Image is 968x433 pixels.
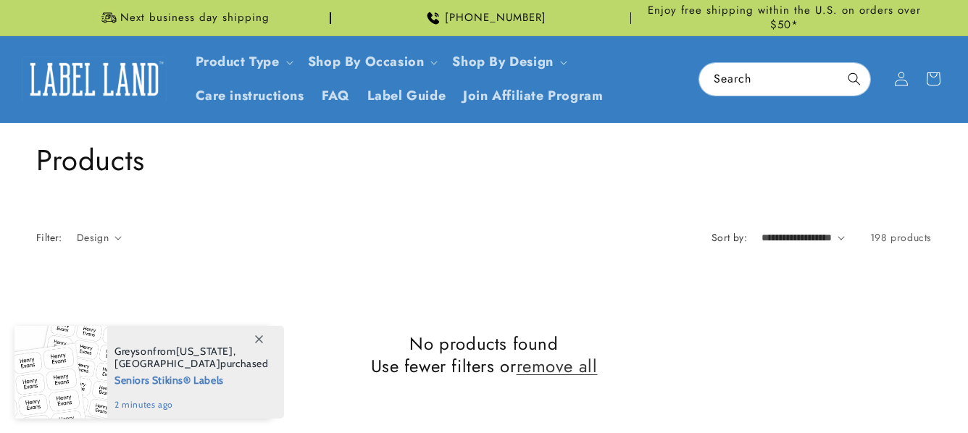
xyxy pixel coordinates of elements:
[114,345,153,358] span: Greyson
[452,52,553,71] a: Shop By Design
[463,88,603,104] span: Join Affiliate Program
[22,56,167,101] img: Label Land
[114,357,220,370] span: [GEOGRAPHIC_DATA]
[17,51,172,107] a: Label Land
[367,88,446,104] span: Label Guide
[36,141,932,179] h1: Products
[36,230,62,245] h2: Filter:
[114,345,269,370] span: from , purchased
[838,63,870,95] button: Search
[187,79,313,113] a: Care instructions
[308,54,425,70] span: Shop By Occasion
[120,11,270,25] span: Next business day shipping
[637,4,932,32] span: Enjoy free shipping within the U.S. on orders over $50*
[443,45,572,79] summary: Shop By Design
[517,355,598,377] a: remove all
[77,230,109,245] span: Design
[114,370,269,388] span: Seniors Stikins® Labels
[299,45,444,79] summary: Shop By Occasion
[313,79,359,113] a: FAQ
[77,230,122,245] summary: Design (0 selected)
[196,88,304,104] span: Care instructions
[114,398,269,411] span: 2 minutes ago
[359,79,455,113] a: Label Guide
[36,332,932,377] h2: No products found Use fewer filters or
[196,52,280,71] a: Product Type
[454,79,612,113] a: Join Affiliate Program
[870,230,932,245] span: 198 products
[187,45,299,79] summary: Product Type
[176,345,233,358] span: [US_STATE]
[445,11,546,25] span: [PHONE_NUMBER]
[322,88,350,104] span: FAQ
[712,230,747,245] label: Sort by:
